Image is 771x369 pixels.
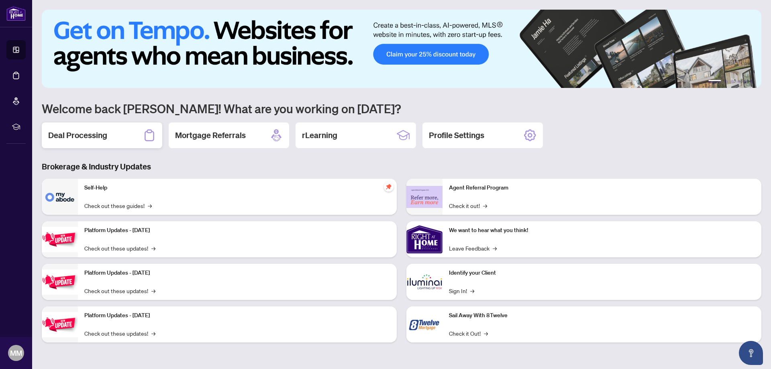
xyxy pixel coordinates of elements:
[6,6,26,21] img: logo
[739,341,763,365] button: Open asap
[42,269,78,295] img: Platform Updates - July 8, 2025
[406,306,443,342] img: Sail Away With 8Twelve
[406,186,443,208] img: Agent Referral Program
[42,179,78,215] img: Self-Help
[148,201,152,210] span: →
[84,244,155,253] a: Check out these updates!→
[744,80,747,83] button: 5
[302,130,337,141] h2: rLearning
[449,269,755,277] p: Identify your Client
[449,201,487,210] a: Check it out!→
[84,226,390,235] p: Platform Updates - [DATE]
[484,329,488,338] span: →
[406,264,443,300] img: Identify your Client
[750,80,753,83] button: 6
[84,183,390,192] p: Self-Help
[724,80,728,83] button: 2
[10,347,22,359] span: MM
[151,244,155,253] span: →
[84,329,155,338] a: Check out these updates!→
[42,161,761,172] h3: Brokerage & Industry Updates
[493,244,497,253] span: →
[84,269,390,277] p: Platform Updates - [DATE]
[449,311,755,320] p: Sail Away With 8Twelve
[48,130,107,141] h2: Deal Processing
[737,80,740,83] button: 4
[449,329,488,338] a: Check it Out!→
[449,226,755,235] p: We want to hear what you think!
[151,329,155,338] span: →
[84,311,390,320] p: Platform Updates - [DATE]
[42,227,78,252] img: Platform Updates - July 21, 2025
[449,286,474,295] a: Sign In!→
[84,201,152,210] a: Check out these guides!→
[483,201,487,210] span: →
[84,286,155,295] a: Check out these updates!→
[429,130,484,141] h2: Profile Settings
[151,286,155,295] span: →
[731,80,734,83] button: 3
[42,101,761,116] h1: Welcome back [PERSON_NAME]! What are you working on [DATE]?
[384,182,394,192] span: pushpin
[708,80,721,83] button: 1
[449,244,497,253] a: Leave Feedback→
[406,221,443,257] img: We want to hear what you think!
[449,183,755,192] p: Agent Referral Program
[175,130,246,141] h2: Mortgage Referrals
[42,10,761,88] img: Slide 0
[470,286,474,295] span: →
[42,312,78,337] img: Platform Updates - June 23, 2025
